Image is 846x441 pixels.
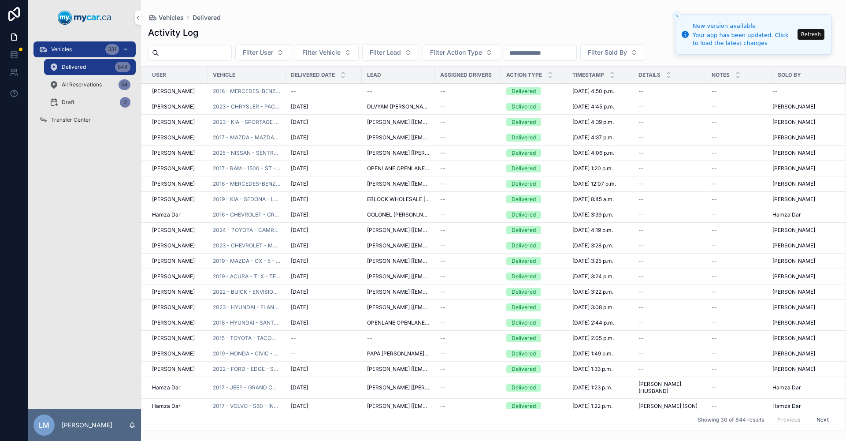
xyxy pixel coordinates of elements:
span: Hamza Dar [152,384,181,391]
span: -- [712,384,717,391]
span: [PERSON_NAME] [772,242,815,249]
span: [DATE] 3:22 p.m. [572,288,613,295]
span: [DATE] [291,134,308,141]
span: [PERSON_NAME] [772,258,815,265]
button: Select Button [235,44,291,61]
div: 844 [115,62,130,72]
span: [DATE] [291,180,308,187]
span: -- [440,196,445,203]
span: [PERSON_NAME] [152,273,195,280]
span: EBLOCK WHOLESALE [[PERSON_NAME][EMAIL_ADDRESS][PERSON_NAME][DOMAIN_NAME]] [367,196,430,203]
span: -- [712,242,717,249]
span: -- [440,180,445,187]
span: All Reservations [62,81,102,88]
a: Transfer Center [33,112,136,128]
span: -- [440,227,445,234]
span: Showing 30 of 844 results [698,416,764,423]
span: [PERSON_NAME] [772,273,815,280]
span: [PERSON_NAME] [152,319,195,326]
span: -- [291,350,296,357]
a: 2017 - VOLVO - S60 - INSCRIPTION - 251051 [213,403,280,410]
span: [PERSON_NAME] [152,196,195,203]
button: Select Button [362,44,419,61]
a: Delivered [193,13,221,22]
span: Hamza Dar [152,211,181,218]
span: 2023 - CHEVROLET - MALIBU - LT (1LT) - 251171 [213,242,280,249]
span: [DATE] [291,403,308,410]
span: -- [440,304,445,311]
span: Delivered [62,64,86,71]
span: -- [440,134,445,141]
button: Next [810,413,835,426]
span: -- [712,273,717,280]
span: [DATE] 1:20 p.m. [572,165,613,172]
span: 2019 - KIA - SEDONA - LX - 250365A [213,196,280,203]
button: Select Button [580,44,645,61]
div: Your app has been updated. Click to load the latest changes [693,31,795,47]
span: Transfer Center [51,116,91,123]
span: -- [638,273,644,280]
span: [PERSON_NAME] [772,288,815,295]
span: Hamza Dar [772,403,801,410]
span: [PERSON_NAME] [[EMAIL_ADDRESS][DOMAIN_NAME]] [367,134,430,141]
a: 2016 - CHEVROLET - CRUZE - PREMIER - 250991 [213,211,280,218]
span: -- [440,403,445,410]
span: -- [440,366,445,373]
span: Filter Action Type [430,48,482,57]
span: 2024 - TOYOTA - CAMRY - SE - 251248 [213,227,280,234]
span: [DATE] 8:45 a.m. [572,196,614,203]
span: [PERSON_NAME] [772,149,815,157]
span: [PERSON_NAME] [152,88,195,95]
span: [DATE] [291,165,308,172]
span: [DATE] 4:19 p.m. [572,227,613,234]
a: 2018 - HYUNDAI - SANTA FE - PREMIUM - 250512A [213,319,280,326]
span: Filter User [243,48,273,57]
span: Action Type [506,71,542,78]
span: [PERSON_NAME] [772,227,815,234]
span: [PERSON_NAME] [[EMAIL_ADDRESS][DOMAIN_NAME]] [367,273,430,280]
span: -- [440,319,445,326]
span: -- [638,304,644,311]
span: -- [638,319,644,326]
span: -- [638,211,644,218]
span: 2022 - BUICK - ENVISION - AVENIR - 251131 [213,288,280,295]
span: -- [638,180,644,187]
span: Details [638,71,660,78]
span: [DATE] [291,227,308,234]
span: -- [367,88,372,95]
a: 2023 - CHRYSLER - PACIFICA - PINNACLE - 251217 [213,103,280,110]
a: 2019 - MAZDA - CX - 5 - GS - 250954A [213,258,280,265]
span: [DATE] 4:39 p.m. [572,119,614,126]
span: 2019 - ACURA - TLX - TECHNOLOGY - 251383 [213,273,280,280]
span: [PERSON_NAME] [772,103,815,110]
span: [DATE] [291,103,308,110]
span: [DATE] 4:06 p.m. [572,149,614,157]
span: [DATE] 4:50 p.m. [572,88,614,95]
span: 2018 - MERCEDES-BENZ - GLA 250 - BASE - 251363 [213,88,280,95]
span: Sold By [778,71,801,78]
div: Delivered [512,319,536,327]
span: Filter Sold By [588,48,627,57]
button: Close toast [672,11,681,20]
span: -- [291,88,296,95]
div: 331 [105,44,119,55]
span: LM [39,420,49,430]
div: Delivered [512,402,536,410]
span: [PERSON_NAME] (SON) [638,403,698,410]
span: [PERSON_NAME] [152,242,195,249]
span: [PERSON_NAME] [772,319,815,326]
span: [DATE] 4:45 p.m. [572,103,614,110]
span: -- [440,119,445,126]
span: -- [712,149,717,157]
span: -- [440,88,445,95]
span: -- [712,196,717,203]
a: Vehicles [148,13,184,22]
span: -- [712,119,717,126]
span: -- [440,211,445,218]
span: [PERSON_NAME] [[EMAIL_ADDRESS][DOMAIN_NAME]] [367,366,430,373]
span: -- [638,227,644,234]
span: [DATE] 3:25 p.m. [572,258,613,265]
a: 2023 - KIA - SPORTAGE - EX - 251372 [213,119,280,126]
div: Delivered [512,87,536,95]
span: [DATE] [291,211,308,218]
